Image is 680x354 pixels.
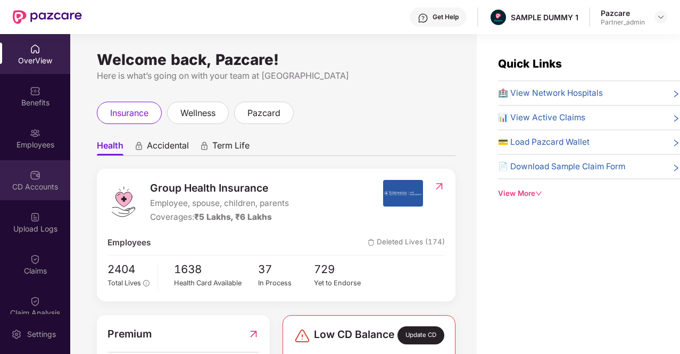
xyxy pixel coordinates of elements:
span: insurance [110,106,148,120]
img: svg+xml;base64,PHN2ZyBpZD0iU2V0dGluZy0yMHgyMCIgeG1sbnM9Imh0dHA6Ly93d3cudzMub3JnLzIwMDAvc3ZnIiB3aW... [11,329,22,340]
span: Employees [107,236,151,249]
img: logo [107,186,139,218]
span: Accidental [147,140,189,155]
div: Welcome back, Pazcare! [97,55,455,64]
img: svg+xml;base64,PHN2ZyBpZD0iVXBsb2FkX0xvZ3MiIGRhdGEtbmFtZT0iVXBsb2FkIExvZ3MiIHhtbG5zPSJodHRwOi8vd3... [30,212,40,223]
div: Here is what’s going on with your team at [GEOGRAPHIC_DATA] [97,69,455,83]
div: Settings [24,329,59,340]
img: New Pazcare Logo [13,10,82,24]
span: pazcard [247,106,280,120]
span: Group Health Insurance [150,180,289,196]
span: Health [97,140,123,155]
img: svg+xml;base64,PHN2ZyBpZD0iQ0RfQWNjb3VudHMiIGRhdGEtbmFtZT0iQ0QgQWNjb3VudHMiIHhtbG5zPSJodHRwOi8vd3... [30,170,40,180]
img: svg+xml;base64,PHN2ZyBpZD0iSGVscC0zMngzMiIgeG1sbnM9Imh0dHA6Ly93d3cudzMub3JnLzIwMDAvc3ZnIiB3aWR0aD... [418,13,428,23]
div: Get Help [433,13,459,21]
span: 729 [314,261,370,278]
div: Yet to Endorse [314,278,370,289]
div: Coverages: [150,211,289,224]
span: ₹5 Lakhs, ₹6 Lakhs [194,212,272,222]
div: SAMPLE DUMMY 1 [511,12,578,22]
span: Deleted Lives (174) [368,236,445,249]
div: animation [200,141,209,151]
span: Quick Links [498,57,562,70]
div: Health Card Available [174,278,258,289]
span: 37 [258,261,314,278]
span: Term Life [212,140,250,155]
span: info-circle [143,280,149,286]
div: Pazcare [601,8,645,18]
img: svg+xml;base64,PHN2ZyBpZD0iRHJvcGRvd24tMzJ4MzIiIHhtbG5zPSJodHRwOi8vd3d3LnczLm9yZy8yMDAwL3N2ZyIgd2... [657,13,665,21]
span: Total Lives [107,279,141,287]
span: Employee, spouse, children, parents [150,197,289,210]
img: RedirectIcon [248,326,259,342]
img: svg+xml;base64,PHN2ZyBpZD0iRW1wbG95ZWVzIiB4bWxucz0iaHR0cDovL3d3dy53My5vcmcvMjAwMC9zdmciIHdpZHRoPS... [30,128,40,138]
img: svg+xml;base64,PHN2ZyBpZD0iQ2xhaW0iIHhtbG5zPSJodHRwOi8vd3d3LnczLm9yZy8yMDAwL3N2ZyIgd2lkdGg9IjIwIi... [30,296,40,307]
span: down [535,190,542,197]
img: svg+xml;base64,PHN2ZyBpZD0iQmVuZWZpdHMiIHhtbG5zPSJodHRwOi8vd3d3LnczLm9yZy8yMDAwL3N2ZyIgd2lkdGg9Ij... [30,86,40,96]
img: RedirectIcon [434,181,445,192]
span: 📄 Download Sample Claim Form [498,160,625,173]
img: svg+xml;base64,PHN2ZyBpZD0iQ2xhaW0iIHhtbG5zPSJodHRwOi8vd3d3LnczLm9yZy8yMDAwL3N2ZyIgd2lkdGg9IjIwIi... [30,254,40,265]
span: Low CD Balance [314,326,394,344]
span: 📊 View Active Claims [498,111,585,124]
img: insurerIcon [383,180,423,207]
div: View More [498,188,680,199]
span: wellness [180,106,215,120]
span: right [672,113,680,124]
div: animation [134,141,144,151]
div: In Process [258,278,314,289]
img: svg+xml;base64,PHN2ZyBpZD0iRGFuZ2VyLTMyeDMyIiB4bWxucz0iaHR0cDovL3d3dy53My5vcmcvMjAwMC9zdmciIHdpZH... [294,327,311,344]
span: right [672,162,680,173]
span: right [672,138,680,149]
span: 🏥 View Network Hospitals [498,87,603,100]
span: 2404 [107,261,150,278]
img: Pazcare_Alternative_logo-01-01.png [491,10,506,25]
span: Premium [107,326,152,342]
span: 💳 Load Pazcard Wallet [498,136,590,149]
div: Partner_admin [601,18,645,27]
span: 1638 [174,261,258,278]
div: Update CD [397,326,444,344]
span: right [672,89,680,100]
img: deleteIcon [368,239,375,246]
img: svg+xml;base64,PHN2ZyBpZD0iSG9tZSIgeG1sbnM9Imh0dHA6Ly93d3cudzMub3JnLzIwMDAvc3ZnIiB3aWR0aD0iMjAiIG... [30,44,40,54]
